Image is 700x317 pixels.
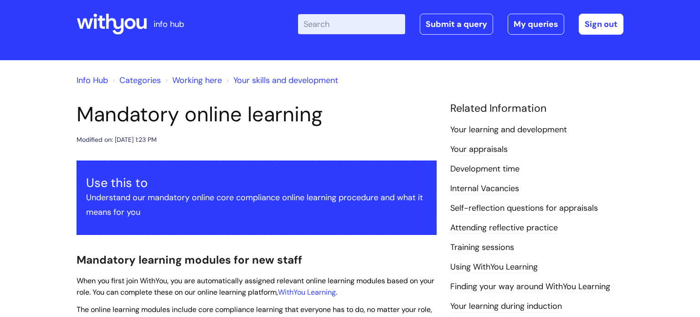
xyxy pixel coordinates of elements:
[420,14,493,35] a: Submit a query
[450,281,610,293] a: Finding your way around WithYou Learning
[450,261,538,273] a: Using WithYou Learning
[508,14,564,35] a: My queries
[172,75,222,86] a: Working here
[579,14,623,35] a: Sign out
[450,203,598,214] a: Self-reflection questions for appraisals
[278,287,336,297] a: WithYou Learning
[298,14,623,35] div: | -
[450,183,519,195] a: Internal Vacancies
[119,75,161,86] a: Categories
[450,102,623,115] h4: Related Information
[450,222,558,234] a: Attending reflective practice
[77,253,302,267] span: Mandatory learning modules for new staff
[450,301,562,312] a: Your learning during induction
[224,73,338,88] li: Your skills and development
[77,276,434,297] span: When you first join WithYou, you are automatically assigned relevant online learning modules base...
[163,73,222,88] li: Working here
[86,190,427,220] p: Understand our mandatory online core compliance online learning procedure and what it means for you
[77,102,437,127] h1: Mandatory online learning
[450,144,508,156] a: Your appraisals
[77,134,157,146] div: Modified on: [DATE] 1:23 PM
[233,75,338,86] a: Your skills and development
[154,17,184,31] p: info hub
[450,163,520,175] a: Development time
[450,124,567,136] a: Your learning and development
[298,14,405,34] input: Search
[450,242,514,254] a: Training sessions
[77,75,108,86] a: Info Hub
[110,73,161,88] li: Solution home
[86,176,427,190] h3: Use this to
